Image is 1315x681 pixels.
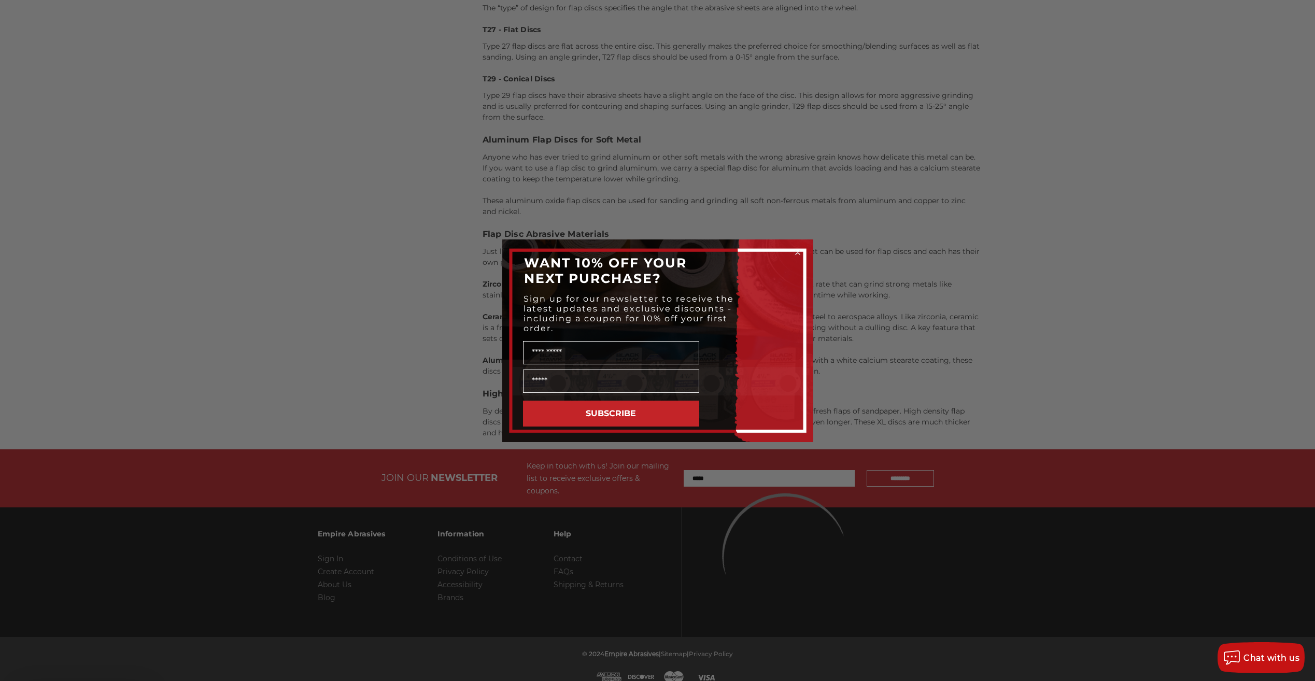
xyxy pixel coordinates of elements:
input: Email [523,370,699,393]
button: SUBSCRIBE [523,401,699,427]
span: Chat with us [1243,653,1299,663]
button: Chat with us [1218,642,1305,673]
span: WANT 10% OFF YOUR NEXT PURCHASE? [524,255,687,286]
button: Close dialog [793,247,803,258]
span: Sign up for our newsletter to receive the latest updates and exclusive discounts - including a co... [524,294,734,333]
